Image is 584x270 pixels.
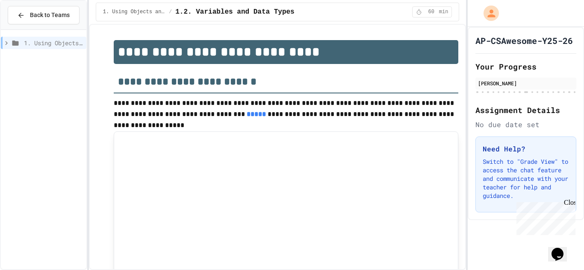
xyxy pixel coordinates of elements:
div: [PERSON_NAME] [478,79,574,87]
span: 1. Using Objects and Methods [24,38,83,47]
h3: Need Help? [483,144,569,154]
div: Chat with us now!Close [3,3,59,54]
iframe: chat widget [548,236,575,261]
h2: Your Progress [475,61,576,73]
iframe: chat widget [513,199,575,235]
div: No due date set [475,119,576,130]
span: / [169,9,172,15]
span: min [439,9,448,15]
button: Back to Teams [8,6,80,24]
span: 1.2. Variables and Data Types [175,7,294,17]
h2: Assignment Details [475,104,576,116]
div: My Account [475,3,501,23]
p: Switch to "Grade View" to access the chat feature and communicate with your teacher for help and ... [483,157,569,200]
span: 1. Using Objects and Methods [103,9,165,15]
span: 60 [425,9,438,15]
h1: AP-CSAwesome-Y25-26 [475,35,573,46]
span: Back to Teams [30,11,70,20]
